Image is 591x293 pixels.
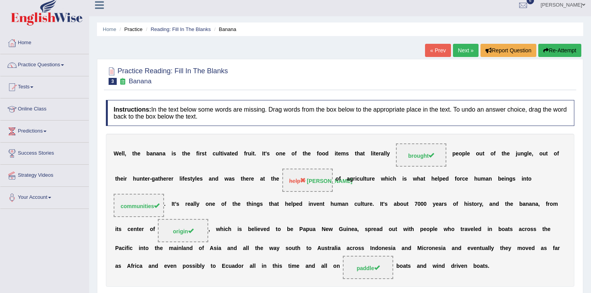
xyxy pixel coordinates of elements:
[257,201,260,207] b: g
[373,201,374,207] b: .
[171,176,173,182] b: r
[106,100,574,126] h4: In the text below some words are missing. Drag words from the box below to the appropriate place ...
[0,165,89,184] a: Strategy Videos
[505,176,506,182] b: i
[335,151,336,157] b: i
[408,153,434,159] span: brought
[212,176,215,182] b: n
[225,176,229,182] b: w
[446,176,449,182] b: d
[357,151,360,157] b: h
[310,201,313,207] b: n
[460,176,462,182] b: r
[527,151,529,157] b: l
[457,176,460,182] b: o
[439,201,442,207] b: a
[147,151,150,157] b: b
[134,151,138,157] b: h
[180,176,181,182] b: l
[437,176,439,182] b: l
[528,176,532,182] b: o
[433,201,436,207] b: y
[389,176,390,182] b: i
[360,176,363,182] b: u
[235,151,238,157] b: d
[322,151,325,157] b: o
[355,176,357,182] b: i
[384,151,385,157] b: l
[339,176,341,182] b: f
[350,176,353,182] b: g
[299,201,302,207] b: d
[407,201,409,207] b: t
[123,151,125,157] b: l
[334,201,337,207] b: u
[267,151,270,157] b: s
[362,201,364,207] b: t
[379,151,381,157] b: r
[316,201,320,207] b: e
[498,176,501,182] b: b
[244,151,246,157] b: f
[187,151,190,157] b: e
[347,176,350,182] b: a
[212,201,215,207] b: e
[232,176,235,182] b: s
[538,44,581,57] button: Re-Attempt
[453,151,456,157] b: p
[173,201,175,207] b: t
[117,176,121,182] b: h
[491,151,494,157] b: o
[330,201,334,207] b: h
[209,176,212,182] b: a
[522,176,523,182] b: i
[216,151,219,157] b: u
[338,151,341,157] b: e
[404,176,407,182] b: s
[194,201,195,207] b: l
[442,176,446,182] b: e
[323,201,325,207] b: t
[516,151,517,157] b: j
[190,201,194,207] b: a
[159,151,162,157] b: n
[524,151,527,157] b: g
[526,176,528,182] b: t
[232,151,235,157] b: e
[354,201,358,207] b: c
[360,151,363,157] b: a
[415,201,418,207] b: 7
[420,176,423,182] b: a
[206,201,209,207] b: o
[293,201,296,207] b: p
[187,176,190,182] b: s
[288,201,291,207] b: e
[271,201,274,207] b: h
[181,176,183,182] b: i
[274,201,277,207] b: a
[529,151,532,157] b: e
[264,151,266,157] b: t
[435,176,438,182] b: e
[0,121,89,140] a: Predictions
[276,176,279,182] b: e
[313,201,316,207] b: v
[156,151,159,157] b: a
[346,151,349,157] b: s
[435,201,439,207] b: e
[222,151,224,157] b: i
[291,201,293,207] b: l
[481,176,486,182] b: m
[202,151,205,157] b: s
[140,176,143,182] b: n
[246,151,248,157] b: r
[503,151,507,157] b: h
[459,151,462,157] b: o
[249,176,251,182] b: r
[507,151,510,157] b: e
[246,176,249,182] b: e
[308,151,311,157] b: e
[384,201,385,207] b: '
[205,151,207,157] b: t
[185,201,187,207] b: r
